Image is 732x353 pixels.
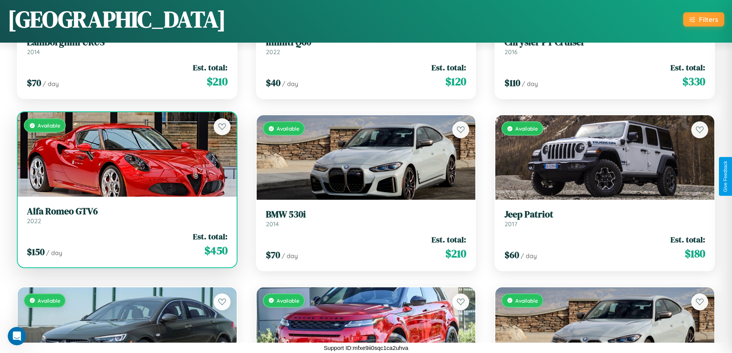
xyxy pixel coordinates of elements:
[445,246,466,261] span: $ 210
[266,37,466,48] h3: Infiniti Q60
[505,76,520,89] span: $ 110
[685,246,705,261] span: $ 180
[282,252,298,260] span: / day
[27,206,227,225] a: Alfa Romeo GTV62022
[266,209,466,220] h3: BMW 530i
[193,231,227,242] span: Est. total:
[266,48,280,56] span: 2022
[505,249,519,261] span: $ 60
[27,37,227,56] a: Lamborghini URUS2014
[324,343,408,353] p: Support ID: mfxe9ii0sqc1ca2uhva
[671,234,705,245] span: Est. total:
[193,62,227,73] span: Est. total:
[723,161,728,192] div: Give Feedback
[38,122,60,129] span: Available
[27,245,45,258] span: $ 150
[266,220,279,228] span: 2014
[27,37,227,48] h3: Lamborghini URUS
[682,74,705,89] span: $ 330
[432,234,466,245] span: Est. total:
[521,252,537,260] span: / day
[505,209,705,228] a: Jeep Patriot2017
[43,80,59,88] span: / day
[432,62,466,73] span: Est. total:
[515,125,538,132] span: Available
[505,48,518,56] span: 2016
[671,62,705,73] span: Est. total:
[683,12,724,27] button: Filters
[8,327,26,345] iframe: Intercom live chat
[266,249,280,261] span: $ 70
[282,80,298,88] span: / day
[8,3,226,35] h1: [GEOGRAPHIC_DATA]
[505,37,705,56] a: Chrysler PT Cruiser2016
[46,249,62,257] span: / day
[27,206,227,217] h3: Alfa Romeo GTV6
[505,220,517,228] span: 2017
[27,76,41,89] span: $ 70
[699,15,718,23] div: Filters
[515,297,538,304] span: Available
[505,209,705,220] h3: Jeep Patriot
[204,243,227,258] span: $ 450
[445,74,466,89] span: $ 120
[207,74,227,89] span: $ 210
[27,48,40,56] span: 2014
[277,297,299,304] span: Available
[277,125,299,132] span: Available
[27,217,41,225] span: 2022
[38,297,60,304] span: Available
[505,37,705,48] h3: Chrysler PT Cruiser
[266,76,281,89] span: $ 40
[266,37,466,56] a: Infiniti Q602022
[266,209,466,228] a: BMW 530i2014
[522,80,538,88] span: / day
